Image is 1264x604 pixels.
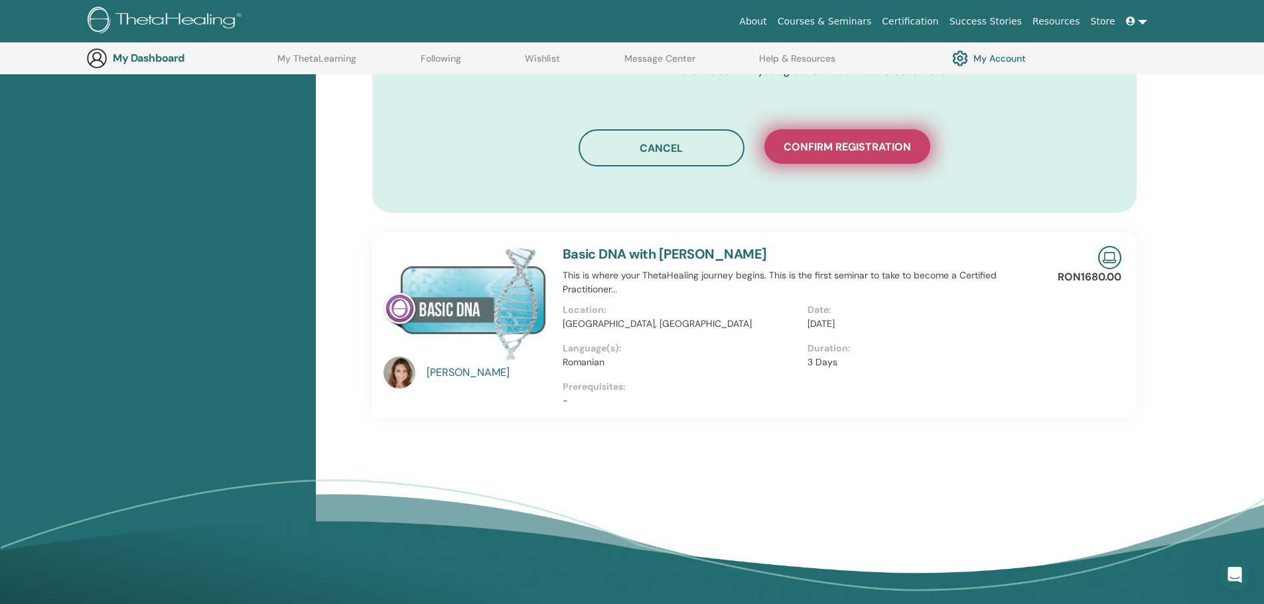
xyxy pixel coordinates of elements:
a: Message Center [624,53,695,74]
p: Date: [808,303,1044,317]
p: Prerequisites: [563,380,1052,394]
a: My Account [952,47,1026,70]
a: Wishlist [525,53,560,74]
a: Following [421,53,461,74]
span: Click to confirm you agree to the Terms and Conditions [679,64,946,78]
img: cog.svg [952,47,968,70]
span: Cancel [640,141,683,155]
a: Basic DNA with [PERSON_NAME] [563,245,767,263]
a: My ThetaLearning [277,53,356,74]
p: [DATE] [808,317,1044,331]
p: [GEOGRAPHIC_DATA], [GEOGRAPHIC_DATA] [563,317,800,331]
p: Duration: [808,341,1044,355]
a: Resources [1027,9,1086,34]
p: - [563,394,1052,408]
a: Success Stories [944,9,1027,34]
a: [PERSON_NAME] [427,365,549,381]
img: generic-user-icon.jpg [86,48,107,69]
img: Live Online Seminar [1098,246,1121,269]
p: Language(s): [563,341,800,355]
h3: My Dashboard [113,52,246,64]
a: Store [1086,9,1121,34]
p: Location: [563,303,800,317]
p: RON1680.00 [1058,269,1121,285]
button: Confirm registration [764,129,930,164]
p: 3 Days [808,355,1044,369]
img: default.jpg [384,357,415,389]
img: Basic DNA [384,246,547,361]
p: Romanian [563,355,800,369]
a: Certification [877,9,944,34]
a: Help & Resources [759,53,835,74]
iframe: Intercom live chat [1219,559,1251,591]
a: About [734,9,772,34]
a: Courses & Seminars [772,9,877,34]
img: logo.png [88,7,246,36]
button: Cancel [579,129,744,166]
p: This is where your ThetaHealing journey begins. This is the first seminar to take to become a Cer... [563,269,1052,296]
span: Confirm registration [784,140,911,154]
